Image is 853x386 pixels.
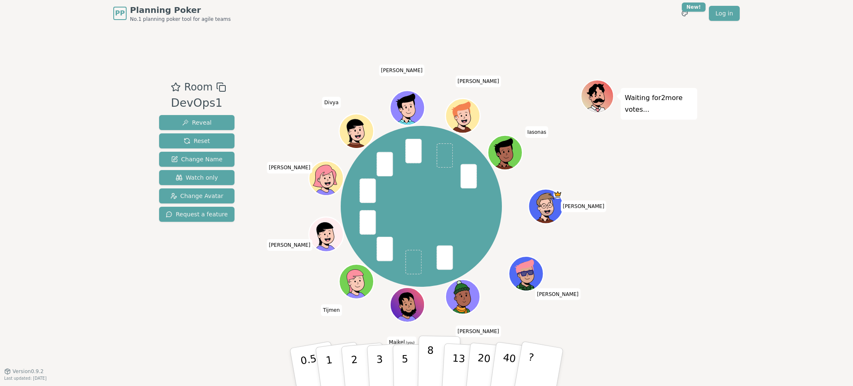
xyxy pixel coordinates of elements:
[379,65,425,76] span: Click to change your name
[184,137,210,145] span: Reset
[322,97,341,108] span: Click to change your name
[159,133,234,148] button: Reset
[159,170,234,185] button: Watch only
[4,376,47,381] span: Last updated: [DATE]
[709,6,740,21] a: Log in
[171,155,222,163] span: Change Name
[525,126,549,138] span: Click to change your name
[267,239,312,251] span: Click to change your name
[625,92,693,115] p: Waiting for 2 more votes...
[535,288,581,300] span: Click to change your name
[682,3,706,12] div: New!
[113,4,231,23] a: PPPlanning PokerNo.1 planning poker tool for agile teams
[12,368,44,375] span: Version 0.9.2
[170,192,224,200] span: Change Avatar
[159,188,234,203] button: Change Avatar
[321,304,342,316] span: Click to change your name
[159,152,234,167] button: Change Name
[405,341,415,345] span: (you)
[182,118,212,127] span: Reveal
[456,75,501,87] span: Click to change your name
[171,95,226,112] div: DevOps1
[553,190,562,199] span: Thijs is the host
[176,173,218,182] span: Watch only
[561,201,606,212] span: Click to change your name
[171,80,181,95] button: Add as favourite
[4,368,44,375] button: Version0.9.2
[159,115,234,130] button: Reveal
[391,288,424,321] button: Click to change your avatar
[130,16,231,23] span: No.1 planning poker tool for agile teams
[677,6,692,21] button: New!
[159,207,234,222] button: Request a feature
[184,80,212,95] span: Room
[456,326,501,337] span: Click to change your name
[387,336,417,348] span: Click to change your name
[267,162,312,173] span: Click to change your name
[166,210,228,218] span: Request a feature
[130,4,231,16] span: Planning Poker
[115,8,125,18] span: PP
